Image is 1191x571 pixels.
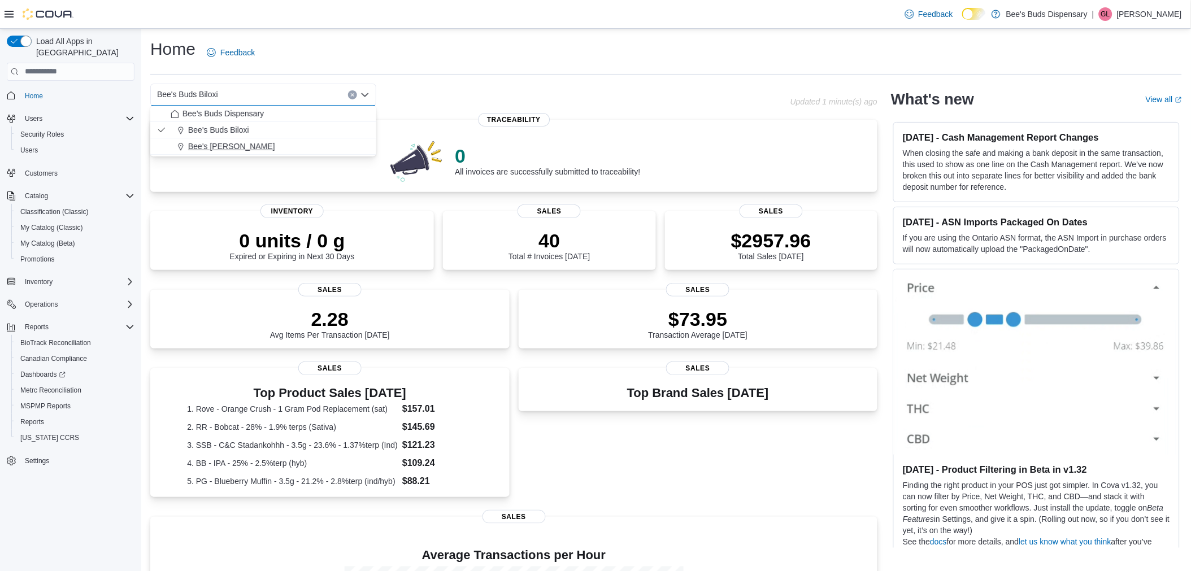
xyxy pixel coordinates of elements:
p: 2.28 [270,308,390,330]
span: Inventory [20,275,134,289]
p: $2957.96 [731,229,811,252]
p: | [1092,7,1094,21]
span: Promotions [16,252,134,266]
a: let us know what you think [1019,537,1111,546]
span: Settings [25,456,49,465]
div: Expired or Expiring in Next 30 Days [230,229,355,261]
span: Sales [518,204,581,218]
a: Dashboards [16,368,70,381]
h3: Top Brand Sales [DATE] [627,386,769,400]
span: Settings [20,454,134,468]
a: [US_STATE] CCRS [16,431,84,444]
span: Bee's [PERSON_NAME] [188,141,275,152]
div: Total Sales [DATE] [731,229,811,261]
button: Inventory [2,274,139,290]
span: Operations [25,300,58,309]
span: GL [1101,7,1110,21]
span: Security Roles [16,128,134,141]
button: Reports [20,320,53,334]
span: Catalog [25,191,48,200]
h3: [DATE] - ASN Imports Packaged On Dates [903,216,1170,228]
a: Metrc Reconciliation [16,383,86,397]
span: Inventory [25,277,53,286]
p: When closing the safe and making a bank deposit in the same transaction, this used to show as one... [903,147,1170,193]
a: MSPMP Reports [16,399,75,413]
button: Canadian Compliance [11,351,139,367]
p: Updated 1 minute(s) ago [790,97,877,106]
button: Customers [2,165,139,181]
a: Users [16,143,42,157]
nav: Complex example [7,83,134,499]
span: Home [20,89,134,103]
dd: $145.69 [402,420,472,434]
a: Reports [16,415,49,429]
span: Reports [16,415,134,429]
span: Security Roles [20,130,64,139]
span: Bee's Buds Biloxi [157,88,218,101]
button: Close list of options [360,90,370,99]
a: View allExternal link [1146,95,1182,104]
span: Reports [20,320,134,334]
span: Promotions [20,255,55,264]
span: Metrc Reconciliation [16,383,134,397]
span: [US_STATE] CCRS [20,433,79,442]
span: Users [20,146,38,155]
a: Customers [20,167,62,180]
span: My Catalog (Beta) [20,239,75,248]
p: See the for more details, and after you’ve given it a try. [903,536,1170,559]
span: Traceability [478,113,550,127]
span: Sales [666,361,729,375]
p: If you are using the Ontario ASN format, the ASN Import in purchase orders will now automatically... [903,232,1170,255]
dd: $157.01 [402,402,472,416]
button: Users [2,111,139,127]
dt: 3. SSB - C&C Stadankohhh - 3.5g - 23.6% - 1.37%terp (Ind) [187,439,398,451]
a: Security Roles [16,128,68,141]
dd: $109.24 [402,456,472,470]
button: Operations [20,298,63,311]
span: Sales [298,361,362,375]
span: Dashboards [16,368,134,381]
button: Inventory [20,275,57,289]
span: My Catalog (Beta) [16,237,134,250]
p: 0 [455,145,640,167]
span: Users [20,112,134,125]
div: All invoices are successfully submitted to traceability! [455,145,640,176]
span: Canadian Compliance [20,354,87,363]
button: Promotions [11,251,139,267]
a: Canadian Compliance [16,352,92,365]
h3: [DATE] - Product Filtering in Beta in v1.32 [903,464,1170,475]
span: My Catalog (Classic) [20,223,83,232]
button: My Catalog (Classic) [11,220,139,236]
button: Clear input [348,90,357,99]
span: BioTrack Reconciliation [20,338,91,347]
button: BioTrack Reconciliation [11,335,139,351]
span: Users [25,114,42,123]
svg: External link [1175,97,1182,103]
a: Dashboards [11,367,139,382]
h3: [DATE] - Cash Management Report Changes [903,132,1170,143]
span: Customers [20,166,134,180]
h1: Home [150,38,195,60]
a: Settings [20,454,54,468]
div: Total # Invoices [DATE] [508,229,590,261]
span: Catalog [20,189,134,203]
span: Reports [25,322,49,332]
a: My Catalog (Classic) [16,221,88,234]
span: Operations [20,298,134,311]
h2: What's new [891,90,974,108]
span: Sales [298,283,362,297]
p: Bee's Buds Dispensary [1006,7,1088,21]
span: Sales [483,510,546,524]
img: 0 [388,138,446,183]
button: Bee's Buds Dispensary [150,106,376,122]
button: Catalog [20,189,53,203]
button: Bee's Buds Biloxi [150,122,376,138]
a: BioTrack Reconciliation [16,336,95,350]
span: Dashboards [20,370,66,379]
span: BioTrack Reconciliation [16,336,134,350]
button: Settings [2,452,139,469]
h3: Top Product Sales [DATE] [187,386,472,400]
a: docs [930,537,947,546]
span: Metrc Reconciliation [20,386,81,395]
